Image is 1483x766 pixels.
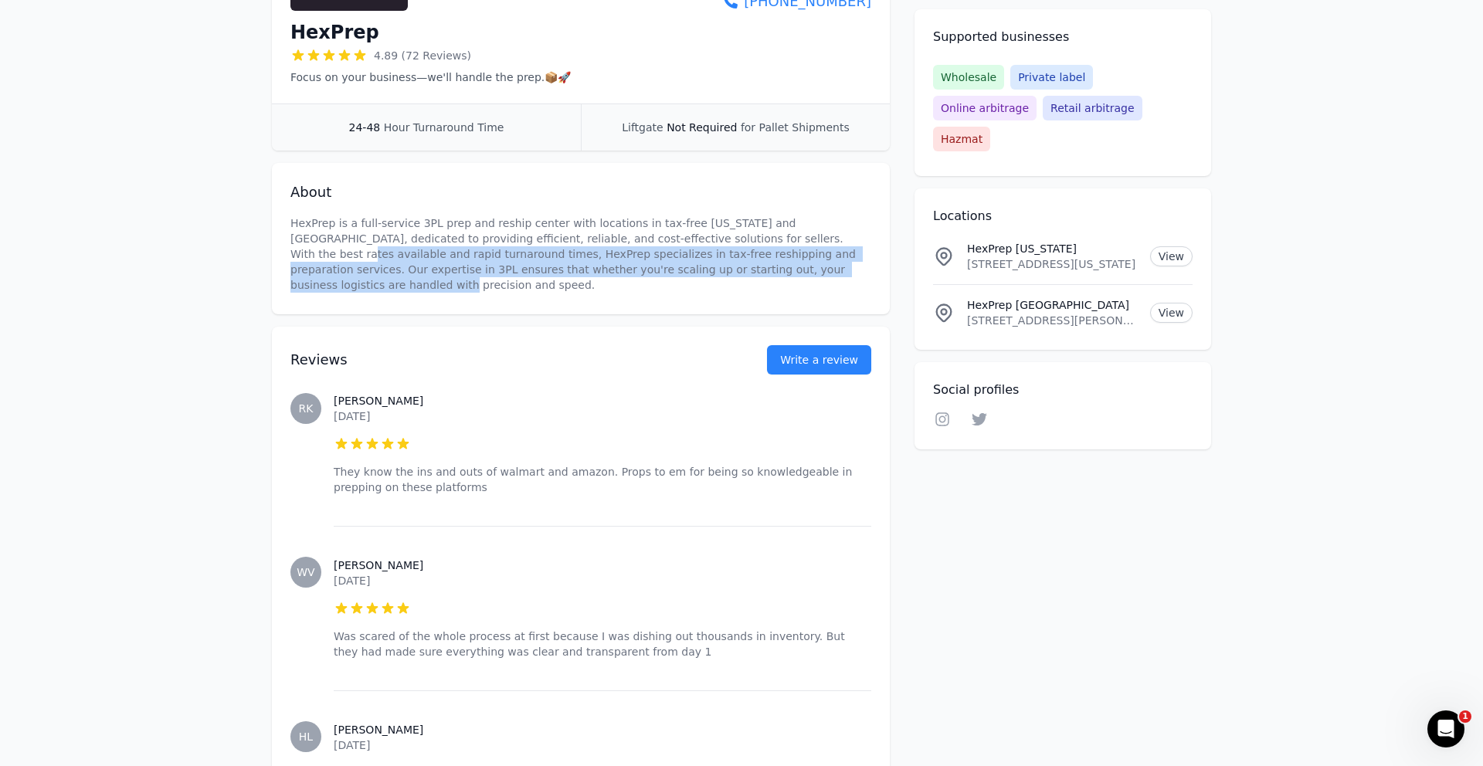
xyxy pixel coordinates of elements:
a: View [1150,246,1193,266]
span: WV [297,567,314,578]
p: HexPrep [US_STATE] [967,241,1138,256]
h2: Supported businesses [933,28,1193,46]
a: Write a review [767,345,871,375]
p: HexPrep is a full-service 3PL prep and reship center with locations in tax-free [US_STATE] and [G... [290,215,871,293]
span: Wholesale [933,65,1004,90]
span: HL [299,731,313,742]
span: for Pallet Shipments [741,121,850,134]
span: RK [299,403,314,414]
a: View [1150,303,1193,323]
p: Was scared of the whole process at first because I was dishing out thousands in inventory. But th... [334,629,871,659]
p: They know the ins and outs of walmart and amazon. Props to em for being so knowledgeable in prepp... [334,464,871,495]
span: Hour Turnaround Time [384,121,504,134]
p: [STREET_ADDRESS][PERSON_NAME][US_STATE] [967,313,1138,328]
time: [DATE] [334,739,370,751]
span: Online arbitrage [933,96,1037,120]
h2: Social profiles [933,381,1193,399]
span: Retail arbitrage [1043,96,1142,120]
span: Hazmat [933,127,990,151]
h3: [PERSON_NAME] [334,722,871,737]
h1: HexPrep [290,20,379,45]
h2: About [290,181,871,203]
time: [DATE] [334,574,370,587]
span: 4.89 (72 Reviews) [374,48,471,63]
h2: Reviews [290,349,718,371]
h3: [PERSON_NAME] [334,558,871,573]
iframe: Intercom live chat [1427,710,1464,747]
h2: Locations [933,207,1193,225]
p: Focus on your business—we'll handle the prep.📦🚀 [290,69,571,85]
span: Liftgate [622,121,663,134]
span: Not Required [667,121,737,134]
span: 1 [1459,710,1471,723]
span: 24-48 [349,121,381,134]
span: Private label [1010,65,1093,90]
h3: [PERSON_NAME] [334,393,871,408]
p: [STREET_ADDRESS][US_STATE] [967,256,1138,272]
time: [DATE] [334,410,370,422]
p: HexPrep [GEOGRAPHIC_DATA] [967,297,1138,313]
